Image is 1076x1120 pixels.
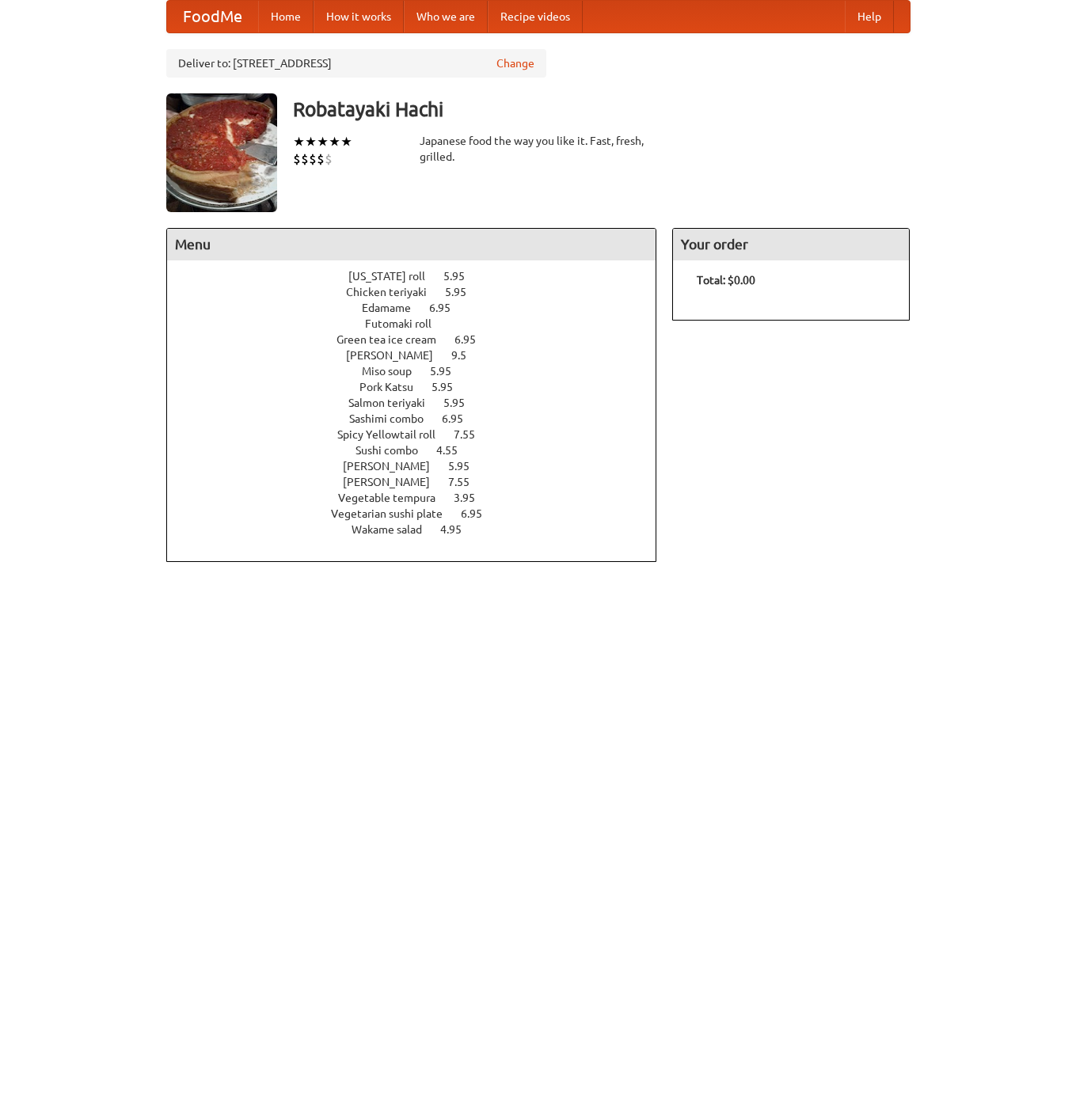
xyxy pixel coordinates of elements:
[454,428,491,441] span: 7.55
[346,286,443,298] span: Chicken teriyaki
[258,1,314,32] a: Home
[442,412,479,425] span: 6.95
[325,150,333,168] li: $
[301,150,309,168] li: $
[443,270,481,283] span: 5.95
[343,476,499,488] a: [PERSON_NAME] 7.55
[420,133,657,165] div: Japanese food the way you like it. Fast, fresh, grilled.
[293,93,911,125] h3: Robatayaki Hachi
[349,412,492,425] a: Sashimi combo 6.95
[429,302,466,314] span: 6.95
[309,150,317,168] li: $
[359,381,482,393] a: Pork Katsu 5.95
[340,133,352,150] li: ★
[365,317,477,330] a: Futomaki roll
[349,412,439,425] span: Sashimi combo
[343,460,446,473] span: [PERSON_NAME]
[443,397,481,409] span: 5.95
[317,150,325,168] li: $
[454,492,491,504] span: 3.95
[673,229,909,260] h4: Your order
[436,444,473,457] span: 4.55
[697,274,755,287] b: Total: $0.00
[293,150,301,168] li: $
[448,476,485,488] span: 7.55
[348,270,441,283] span: [US_STATE] roll
[331,507,511,520] a: Vegetarian sushi plate 6.95
[166,49,546,78] div: Deliver to: [STREET_ADDRESS]
[355,444,487,457] a: Sushi combo 4.55
[314,1,404,32] a: How it works
[346,286,496,298] a: Chicken teriyaki 5.95
[348,397,441,409] span: Salmon teriyaki
[329,133,340,150] li: ★
[352,523,491,536] a: Wakame salad 4.95
[338,492,451,504] span: Vegetable tempura
[432,381,469,393] span: 5.95
[362,365,428,378] span: Miso soup
[336,333,452,346] span: Green tea ice cream
[496,55,534,71] a: Change
[355,444,434,457] span: Sushi combo
[488,1,583,32] a: Recipe videos
[348,397,494,409] a: Salmon teriyaki 5.95
[167,1,258,32] a: FoodMe
[440,523,477,536] span: 4.95
[343,460,499,473] a: [PERSON_NAME] 5.95
[343,476,446,488] span: [PERSON_NAME]
[365,317,447,330] span: Futomaki roll
[448,460,485,473] span: 5.95
[461,507,498,520] span: 6.95
[305,133,317,150] li: ★
[362,302,480,314] a: Edamame 6.95
[337,428,451,441] span: Spicy Yellowtail roll
[451,349,482,362] span: 9.5
[346,349,449,362] span: [PERSON_NAME]
[445,286,482,298] span: 5.95
[454,333,492,346] span: 6.95
[362,302,427,314] span: Edamame
[331,507,458,520] span: Vegetarian sushi plate
[338,492,504,504] a: Vegetable tempura 3.95
[430,365,467,378] span: 5.95
[336,333,505,346] a: Green tea ice cream 6.95
[359,381,429,393] span: Pork Katsu
[317,133,329,150] li: ★
[167,229,656,260] h4: Menu
[293,133,305,150] li: ★
[166,93,277,212] img: angular.jpg
[404,1,488,32] a: Who we are
[337,428,504,441] a: Spicy Yellowtail roll 7.55
[346,349,496,362] a: [PERSON_NAME] 9.5
[352,523,438,536] span: Wakame salad
[362,365,481,378] a: Miso soup 5.95
[348,270,494,283] a: [US_STATE] roll 5.95
[845,1,894,32] a: Help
